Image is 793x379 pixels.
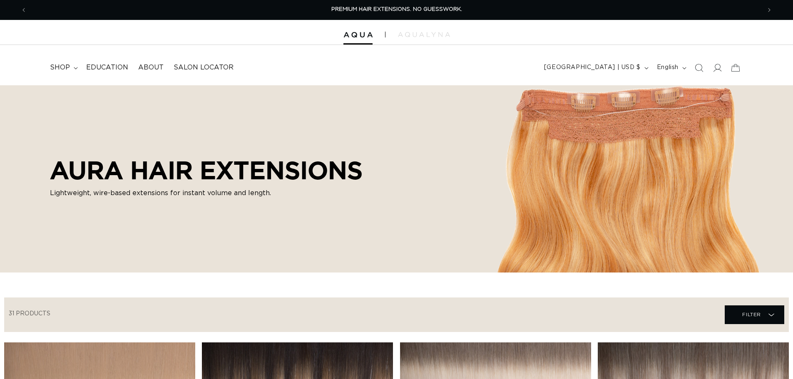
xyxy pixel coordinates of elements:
[760,2,778,18] button: Next announcement
[9,311,50,317] span: 31 products
[539,60,652,76] button: [GEOGRAPHIC_DATA] | USD $
[544,63,641,72] span: [GEOGRAPHIC_DATA] | USD $
[343,32,373,38] img: Aqua Hair Extensions
[652,60,690,76] button: English
[657,63,679,72] span: English
[45,58,81,77] summary: shop
[742,307,761,322] span: Filter
[81,58,133,77] a: Education
[15,2,33,18] button: Previous announcement
[50,63,70,72] span: shop
[690,59,708,77] summary: Search
[174,63,234,72] span: Salon Locator
[50,188,363,198] p: Lightweight, wire-based extensions for instant volume and length.
[331,7,462,12] span: PREMIUM HAIR EXTENSIONS. NO GUESSWORK.
[50,156,363,185] h2: AURA HAIR EXTENSIONS
[86,63,128,72] span: Education
[138,63,164,72] span: About
[133,58,169,77] a: About
[725,305,784,324] summary: Filter
[398,32,450,37] img: aqualyna.com
[169,58,239,77] a: Salon Locator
